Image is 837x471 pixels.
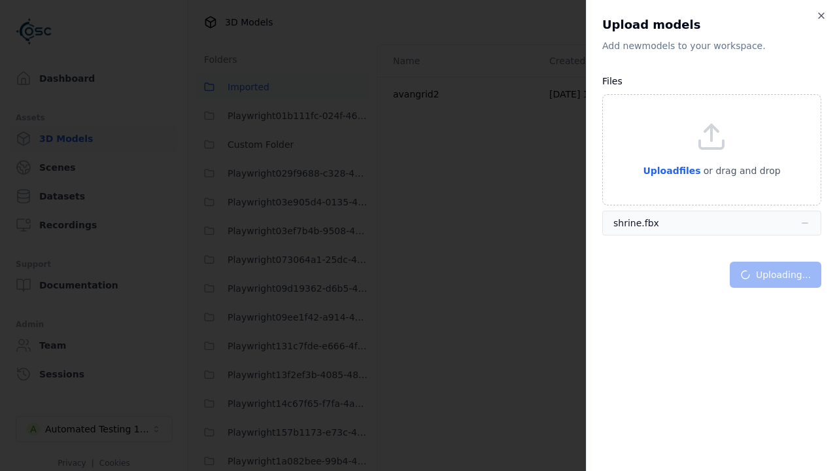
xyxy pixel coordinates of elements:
h2: Upload models [602,16,821,34]
p: Add new model s to your workspace. [602,39,821,52]
label: Files [602,76,623,86]
p: or drag and drop [701,163,781,179]
span: Upload files [643,166,700,176]
div: shrine.fbx [613,217,659,230]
